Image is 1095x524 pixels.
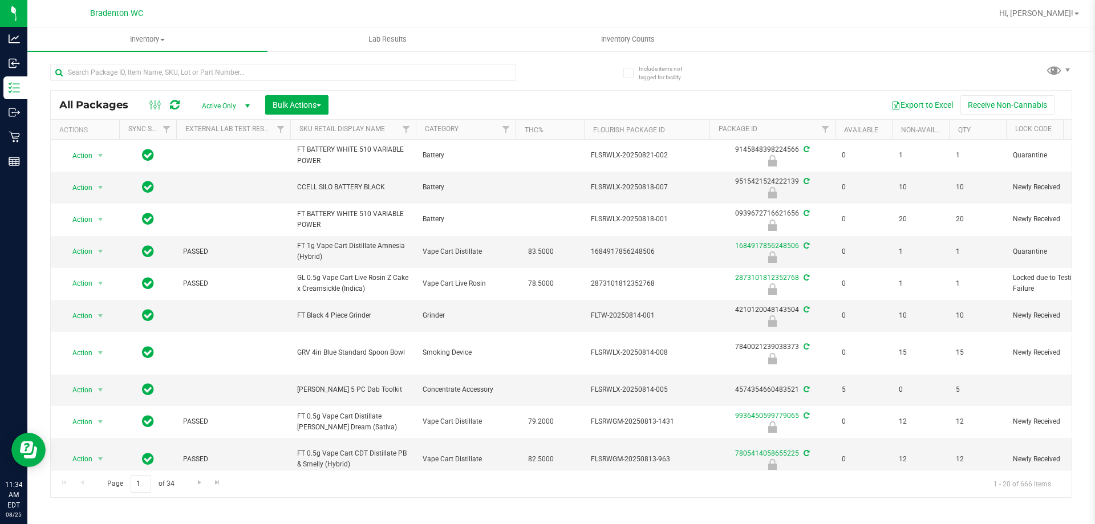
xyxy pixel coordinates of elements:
span: 20 [899,214,942,225]
span: Sync from Compliance System [802,306,809,314]
span: Action [62,148,93,164]
span: Vape Cart Distillate [423,454,509,465]
span: 0 [899,384,942,395]
span: 0 [842,246,885,257]
span: In Sync [142,147,154,163]
span: Newly Received [1013,214,1085,225]
span: select [94,414,108,430]
span: FT 1g Vape Cart Distillate Amnesia (Hybrid) [297,241,409,262]
inline-svg: Retail [9,131,20,143]
span: 0 [842,347,885,358]
input: 1 [131,475,151,493]
input: Search Package ID, Item Name, SKU, Lot or Part Number... [50,64,516,81]
span: 2873101812352768 [591,278,703,289]
span: [PERSON_NAME] 5 PC Dab Toolkit [297,384,409,395]
span: 12 [899,454,942,465]
div: Quarantine [708,155,837,166]
span: 15 [899,347,942,358]
span: select [94,308,108,324]
span: 1 [956,278,999,289]
span: 0 [842,278,885,289]
span: Battery [423,214,509,225]
span: Sync from Compliance System [802,177,809,185]
a: Filter [271,120,290,139]
span: Action [62,451,93,467]
span: FLSRWLX-20250818-007 [591,182,703,193]
span: 12 [956,454,999,465]
span: Battery [423,182,509,193]
a: Qty [958,126,971,134]
span: FLSRWGM-20250813-1431 [591,416,703,427]
span: 10 [899,182,942,193]
span: 1 [899,246,942,257]
span: FT 0.5g Vape Cart CDT Distillate PB & Smelly (Hybrid) [297,448,409,470]
span: 1 - 20 of 666 items [984,475,1060,492]
span: CCELL SILO BATTERY BLACK [297,182,409,193]
span: 10 [899,310,942,321]
span: 1 [956,246,999,257]
span: Action [62,212,93,228]
span: FLSRWLX-20250821-002 [591,150,703,161]
span: In Sync [142,451,154,467]
span: select [94,180,108,196]
span: In Sync [142,179,154,195]
span: 1 [899,278,942,289]
span: 83.5000 [522,243,559,260]
a: 9936450599779065 [735,412,799,420]
a: Category [425,125,459,133]
span: FLTW-20250814-001 [591,310,703,321]
span: Lab Results [353,34,422,44]
a: Inventory Counts [508,27,748,51]
span: Vape Cart Distillate [423,416,509,427]
span: Quarantine [1013,246,1085,257]
p: 11:34 AM EDT [5,480,22,510]
span: 82.5000 [522,451,559,468]
span: Vape Cart Distillate [423,246,509,257]
span: Sync from Compliance System [802,242,809,250]
a: Filter [816,120,835,139]
span: Battery [423,150,509,161]
div: Newly Received [708,315,837,327]
span: Sync from Compliance System [802,385,809,393]
span: GRV 4in Blue Standard Spoon Bowl [297,347,409,358]
span: 12 [956,416,999,427]
a: Go to the next page [191,475,208,490]
span: Quarantine [1013,150,1085,161]
span: Action [62,180,93,196]
span: 15 [956,347,999,358]
span: select [94,345,108,361]
span: Newly Received [1013,416,1085,427]
a: Non-Available [901,126,952,134]
span: Inventory [27,34,267,44]
span: Sync from Compliance System [802,209,809,217]
span: 1684917856248506 [591,246,703,257]
div: Locked due to Testing Failure [708,283,837,295]
div: Newly Received [708,353,837,364]
span: 10 [956,310,999,321]
a: Inventory [27,27,267,51]
span: 0 [842,454,885,465]
span: 1 [956,150,999,161]
div: 9515421524222139 [708,176,837,198]
div: 0939672716621656 [708,208,837,230]
button: Bulk Actions [265,95,328,115]
span: Action [62,382,93,398]
span: Sync from Compliance System [802,343,809,351]
a: Available [844,126,878,134]
span: Locked due to Testing Failure [1013,273,1085,294]
span: select [94,275,108,291]
button: Export to Excel [884,95,960,115]
span: Include items not tagged for facility [639,64,696,82]
div: 7840021239038373 [708,342,837,364]
div: 4574354660483521 [708,384,837,395]
span: PASSED [183,278,283,289]
inline-svg: Outbound [9,107,20,118]
a: Sku Retail Display Name [299,125,385,133]
button: Receive Non-Cannabis [960,95,1055,115]
inline-svg: Inventory [9,82,20,94]
span: Hi, [PERSON_NAME]! [999,9,1073,18]
span: Sync from Compliance System [802,145,809,153]
span: PASSED [183,454,283,465]
a: Lab Results [267,27,508,51]
span: 5 [956,384,999,395]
